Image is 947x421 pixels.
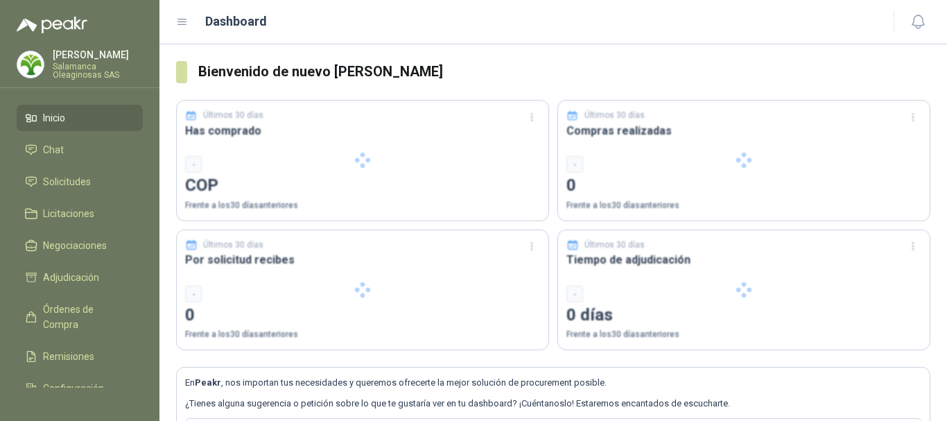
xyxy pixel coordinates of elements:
b: Peakr [195,377,221,388]
span: Inicio [43,110,65,126]
span: Órdenes de Compra [43,302,130,332]
a: Órdenes de Compra [17,296,143,338]
a: Adjudicación [17,264,143,291]
h1: Dashboard [205,12,267,31]
span: Licitaciones [43,206,94,221]
h3: Bienvenido de nuevo [PERSON_NAME] [198,61,930,83]
p: Salamanca Oleaginosas SAS [53,62,143,79]
p: En , nos importan tus necesidades y queremos ofrecerte la mejor solución de procurement posible. [185,376,921,390]
span: Negociaciones [43,238,107,253]
a: Configuración [17,375,143,402]
a: Inicio [17,105,143,131]
a: Chat [17,137,143,163]
span: Remisiones [43,349,94,364]
span: Configuración [43,381,104,396]
a: Licitaciones [17,200,143,227]
a: Remisiones [17,343,143,370]
a: Solicitudes [17,169,143,195]
img: Company Logo [17,51,44,78]
a: Negociaciones [17,232,143,259]
img: Logo peakr [17,17,87,33]
p: [PERSON_NAME] [53,50,143,60]
span: Solicitudes [43,174,91,189]
span: Adjudicación [43,270,99,285]
span: Chat [43,142,64,157]
p: ¿Tienes alguna sugerencia o petición sobre lo que te gustaría ver en tu dashboard? ¡Cuéntanoslo! ... [185,397,921,411]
